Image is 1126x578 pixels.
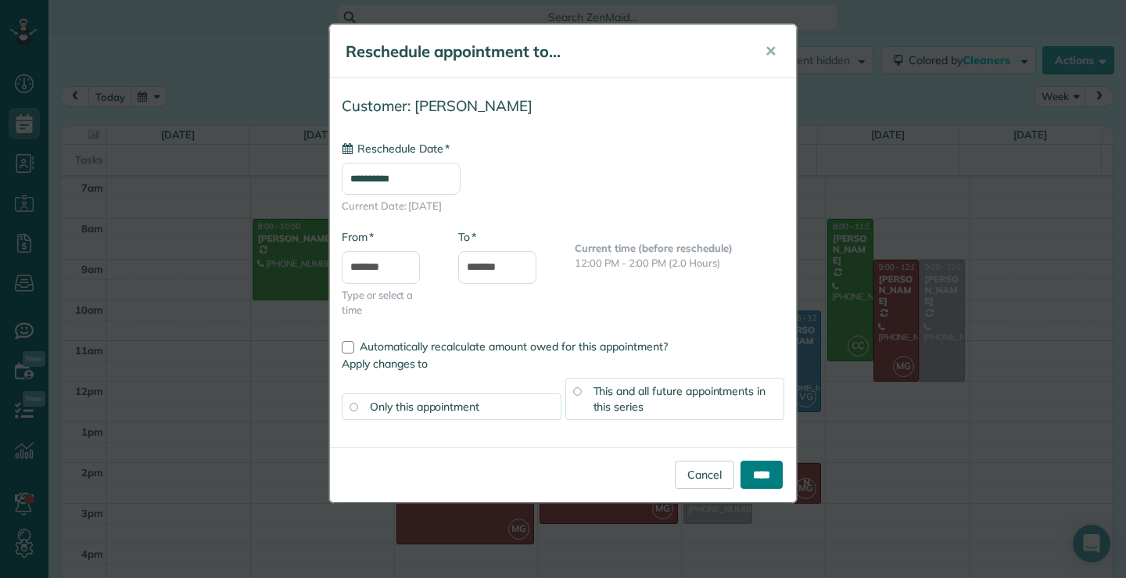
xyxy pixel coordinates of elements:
[573,387,581,395] input: This and all future appointments in this series
[342,141,450,156] label: Reschedule Date
[342,199,784,214] span: Current Date: [DATE]
[346,41,743,63] h5: Reschedule appointment to...
[342,229,374,245] label: From
[342,288,435,318] span: Type or select a time
[342,98,784,114] h4: Customer: [PERSON_NAME]
[342,356,784,372] label: Apply changes to
[360,339,668,354] span: Automatically recalculate amount owed for this appointment?
[593,384,766,414] span: This and all future appointments in this series
[675,461,734,489] a: Cancel
[575,242,733,254] b: Current time (before reschedule)
[575,256,784,271] p: 12:00 PM - 2:00 PM (2.0 Hours)
[370,400,479,414] span: Only this appointment
[350,403,357,411] input: Only this appointment
[765,42,776,60] span: ✕
[458,229,476,245] label: To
